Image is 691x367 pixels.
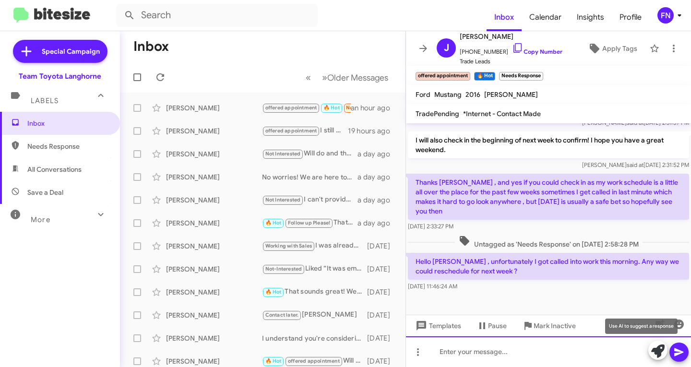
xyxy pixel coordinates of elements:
[262,172,357,182] div: No worries! We are here to assist whenever you are ready, please feel free to reach out if you ha...
[262,286,367,297] div: That sounds great! We're looking forward to seeing you at 5:30 [DATE].
[348,126,398,136] div: 19 hours ago
[602,40,637,57] span: Apply Tags
[327,72,388,83] span: Older Messages
[265,128,317,134] span: offered appointment
[265,289,282,295] span: 🔥 Hot
[357,218,398,228] div: a day ago
[27,142,109,151] span: Needs Response
[31,215,50,224] span: More
[300,68,317,87] button: Previous
[166,103,262,113] div: [PERSON_NAME]
[166,333,262,343] div: [PERSON_NAME]
[444,40,449,56] span: J
[265,197,301,203] span: Not Interested
[322,71,327,83] span: »
[367,310,398,320] div: [DATE]
[265,358,282,364] span: 🔥 Hot
[569,3,612,31] a: Insights
[262,355,367,367] div: Will keep you updated
[408,283,457,290] span: [DATE] 11:46:24 AM
[265,105,317,111] span: offered appointment
[265,266,302,272] span: Not-Interested
[166,172,262,182] div: [PERSON_NAME]
[408,174,689,220] p: Thanks [PERSON_NAME] , and yes if you could check in as my work schedule is a little all over the...
[357,172,398,182] div: a day ago
[27,165,82,174] span: All Conversations
[534,317,576,334] span: Mark Inactive
[408,253,689,280] p: Hello [PERSON_NAME] , unfortunately I got called into work this morning. Any way we could resched...
[367,333,398,343] div: [DATE]
[300,68,394,87] nav: Page navigation example
[262,333,367,343] div: I understand you're considering options for your Highlander. Let’s schedule a time for an apprais...
[262,217,357,228] div: That's great to hear! Let’s arrange a time for you to come in so we can discuss your vehicle and ...
[367,287,398,297] div: [DATE]
[460,31,562,42] span: [PERSON_NAME]
[27,118,109,128] span: Inbox
[408,223,453,230] span: [DATE] 2:33:27 PM
[455,235,643,249] span: Untagged as 'Needs Response' on [DATE] 2:58:28 PM
[367,241,398,251] div: [DATE]
[649,7,680,24] button: FN
[288,220,330,226] span: Follow up Please!
[13,40,107,63] a: Special Campaign
[166,218,262,228] div: [PERSON_NAME]
[316,68,394,87] button: Next
[357,149,398,159] div: a day ago
[166,149,262,159] div: [PERSON_NAME]
[262,148,357,159] div: Will do and thank you.
[288,358,340,364] span: offered appointment
[416,109,459,118] span: TradePending
[465,90,480,99] span: 2016
[166,241,262,251] div: [PERSON_NAME]
[406,317,469,334] button: Templates
[265,243,312,249] span: Working with Sales
[262,263,367,274] div: Liked “It was email! Take your time and you can text me here at anytime with questions.”
[166,310,262,320] div: [PERSON_NAME]
[351,103,398,113] div: an hour ago
[488,317,507,334] span: Pause
[323,105,340,111] span: 🔥 Hot
[434,90,462,99] span: Mustang
[31,96,59,105] span: Labels
[499,72,543,81] small: Needs Response
[514,317,584,334] button: Mark Inactive
[346,105,387,111] span: Needs Response
[582,161,689,168] span: [PERSON_NAME] [DATE] 2:31:52 PM
[262,102,351,113] div: Hello [PERSON_NAME] , unfortunately I got called into work this morning. Any way we could resched...
[306,71,311,83] span: «
[612,3,649,31] a: Profile
[460,42,562,57] span: [PHONE_NUMBER]
[262,240,367,251] div: I was already there
[487,3,522,31] a: Inbox
[166,195,262,205] div: [PERSON_NAME]
[19,71,101,81] div: Team Toyota Langhorne
[357,195,398,205] div: a day ago
[579,40,645,57] button: Apply Tags
[166,126,262,136] div: [PERSON_NAME]
[605,319,678,334] div: Use AI to suggest a response
[265,151,301,157] span: Not Interested
[262,125,348,136] div: I still owe $22,300 on it
[522,3,569,31] a: Calendar
[460,57,562,66] span: Trade Leads
[262,194,357,205] div: I can't provide exact pricing, but I'd love to discuss details and schedule a time for you to com...
[166,356,262,366] div: [PERSON_NAME]
[166,264,262,274] div: [PERSON_NAME]
[166,287,262,297] div: [PERSON_NAME]
[627,161,643,168] span: said at
[657,7,674,24] div: FN
[367,356,398,366] div: [DATE]
[484,90,538,99] span: [PERSON_NAME]
[42,47,100,56] span: Special Campaign
[367,264,398,274] div: [DATE]
[414,317,461,334] span: Templates
[116,4,318,27] input: Search
[474,72,495,81] small: 🔥 Hot
[416,72,470,81] small: offered appointment
[133,39,169,54] h1: Inbox
[27,188,63,197] span: Save a Deal
[469,317,514,334] button: Pause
